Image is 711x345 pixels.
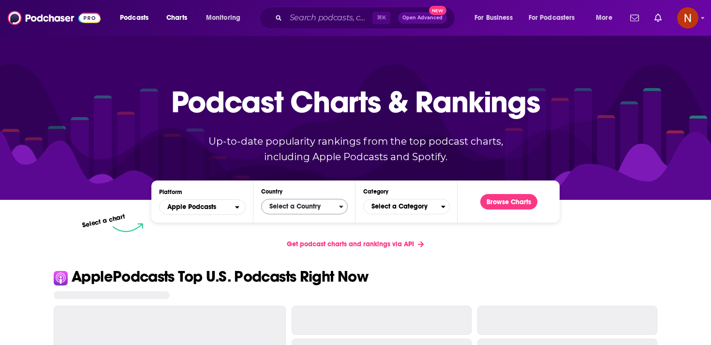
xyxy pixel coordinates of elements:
div: Search podcasts, credits, & more... [268,7,464,29]
button: Categories [363,199,450,214]
button: open menu [589,10,624,26]
span: Get podcast charts and rankings via API [287,240,414,248]
button: Show profile menu [677,7,698,29]
a: Charts [160,10,193,26]
span: Select a Country [262,198,339,215]
span: For Podcasters [529,11,575,25]
span: Charts [166,11,187,25]
span: New [429,6,446,15]
span: ⌘ K [372,12,390,24]
button: open menu [522,10,589,26]
span: Monitoring [206,11,240,25]
button: open menu [199,10,253,26]
h2: Platforms [159,199,246,215]
img: select arrow [113,223,143,232]
a: Show notifications dropdown [626,10,643,26]
img: User Profile [677,7,698,29]
a: Get podcast charts and rankings via API [279,232,431,256]
p: Podcast Charts & Rankings [171,70,540,133]
button: open menu [468,10,525,26]
p: Up-to-date popularity rankings from the top podcast charts, including Apple Podcasts and Spotify. [189,134,522,165]
img: Apple Icon [54,271,68,285]
button: Open AdvancedNew [398,12,447,24]
img: Podchaser - Follow, Share and Rate Podcasts [8,9,101,27]
button: open menu [113,10,161,26]
span: Logged in as AdelNBM [677,7,698,29]
p: Select a chart [81,212,126,229]
input: Search podcasts, credits, & more... [286,10,372,26]
span: More [596,11,612,25]
span: Open Advanced [402,15,443,20]
button: Browse Charts [480,194,537,210]
button: Countries [261,199,348,214]
p: Apple Podcasts Top U.S. Podcasts Right Now [72,269,368,285]
span: For Business [474,11,513,25]
span: Podcasts [120,11,148,25]
a: Show notifications dropdown [651,10,666,26]
span: Apple Podcasts [160,199,235,215]
button: open menu [159,199,246,215]
span: Select a Category [364,198,441,215]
